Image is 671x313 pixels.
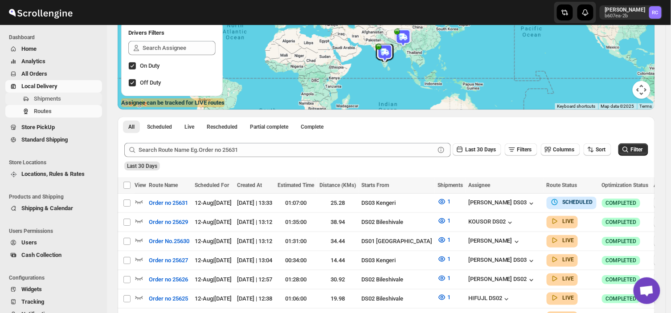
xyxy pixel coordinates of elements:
[465,146,496,153] span: Last 30 Days
[21,83,57,89] span: Local Delivery
[5,283,102,296] button: Widgets
[606,257,637,264] span: COMPLETED
[631,146,643,153] span: Filter
[127,163,157,169] span: Last 30 Days
[139,143,435,157] input: Search Route Name Eg.Order no 25631
[34,108,52,114] span: Routes
[438,182,463,188] span: Shipments
[237,256,272,265] div: [DATE] | 13:04
[563,218,574,224] b: LIVE
[517,146,532,153] span: Filters
[447,198,450,205] span: 1
[195,295,232,302] span: 12-Aug | [DATE]
[505,143,537,156] button: Filters
[550,274,574,283] button: LIVE
[553,146,575,153] span: Columns
[121,98,225,107] label: Assignee can be tracked for LIVE routes
[143,272,193,287] button: Order no 25626
[319,182,356,188] span: Distance (KMs)
[21,205,73,211] span: Shipping & Calendar
[195,182,229,188] span: Scheduled For
[140,62,160,69] span: On Duty
[143,41,216,55] input: Search Assignee
[5,168,102,180] button: Locations, Rules & Rates
[634,277,660,304] a: Open chat
[319,256,356,265] div: 14.44
[21,239,37,246] span: Users
[600,5,663,20] button: User menu
[143,196,193,210] button: Order no 25631
[468,199,536,208] button: [PERSON_NAME] DS03
[606,219,637,226] span: COMPLETED
[468,218,515,227] button: KOUSOR DS02
[649,6,662,19] span: Rahul Chopra
[195,257,232,264] span: 12-Aug | [DATE]
[278,275,314,284] div: 01:28:00
[120,98,149,110] a: Open this area in Google Maps (opens a new window)
[601,104,634,109] span: Map data ©2025
[195,276,232,283] span: 12-Aug | [DATE]
[5,249,102,261] button: Cash Collection
[9,159,102,166] span: Store Locations
[195,199,232,206] span: 12-Aug | [DATE]
[143,234,195,248] button: Order No.25630
[605,13,646,19] p: b607ea-2b
[447,275,450,281] span: 1
[278,237,314,246] div: 01:31:00
[149,294,188,303] span: Order no 25625
[541,143,580,156] button: Columns
[618,143,648,156] button: Filter
[21,124,55,130] span: Store PickUp
[5,202,102,215] button: Shipping & Calendar
[432,252,456,266] button: 1
[278,182,314,188] span: Estimated Time
[9,34,102,41] span: Dashboard
[550,217,574,226] button: LIVE
[21,171,85,177] span: Locations, Rules & Rates
[143,292,193,306] button: Order no 25625
[447,236,450,243] span: 1
[468,237,521,246] div: [PERSON_NAME]
[468,256,536,265] button: [PERSON_NAME] DS03
[143,215,193,229] button: Order no 25629
[128,28,216,37] h2: Drivers Filters
[149,256,188,265] span: Order no 25627
[432,195,456,209] button: 1
[319,275,356,284] div: 30.92
[319,237,356,246] div: 34.44
[432,214,456,228] button: 1
[237,182,262,188] span: Created At
[602,182,649,188] span: Optimization Status
[5,105,102,118] button: Routes
[563,237,574,244] b: LIVE
[149,182,178,188] span: Route Name
[21,286,42,293] span: Widgets
[550,293,574,302] button: LIVE
[319,218,356,227] div: 38.94
[149,237,189,246] span: Order No.25630
[237,199,272,207] div: [DATE] | 13:33
[143,253,193,268] button: Order no 25627
[361,182,389,188] span: Starts From
[5,236,102,249] button: Users
[21,58,45,65] span: Analytics
[361,256,432,265] div: DS03 Kengeri
[563,276,574,282] b: LIVE
[361,218,432,227] div: DS02 Bileshivale
[468,295,511,304] button: HIFUJL DS02
[547,182,577,188] span: Route Status
[468,276,536,285] button: [PERSON_NAME] DS02
[5,296,102,308] button: Tracking
[5,68,102,80] button: All Orders
[120,98,149,110] img: Google
[557,103,596,110] button: Keyboard shortcuts
[584,143,611,156] button: Sort
[135,182,146,188] span: View
[9,274,102,281] span: Configurations
[128,123,135,130] span: All
[21,136,68,143] span: Standard Shipping
[34,95,61,102] span: Shipments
